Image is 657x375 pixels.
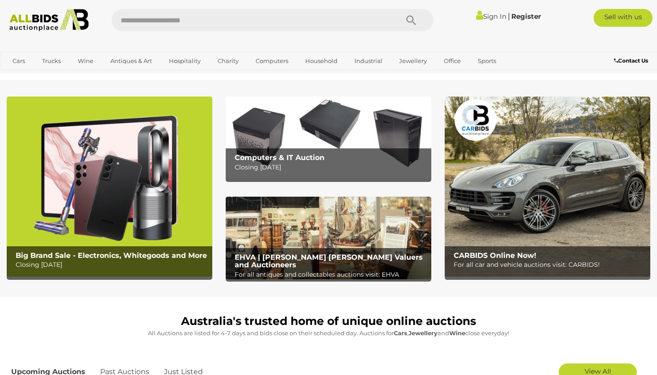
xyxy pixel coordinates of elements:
[11,315,646,328] h1: Australia's trusted home of unique online auctions
[105,54,158,68] a: Antiques & Art
[163,54,206,68] a: Hospitality
[614,57,648,64] b: Contact Us
[394,329,407,337] strong: Cars
[445,97,650,277] a: CARBIDS Online Now! CARBIDS Online Now! For all car and vehicle auctions visit: CARBIDS!
[36,54,67,68] a: Trucks
[72,54,99,68] a: Wine
[349,54,388,68] a: Industrial
[235,253,423,270] b: EHVA | [PERSON_NAME] [PERSON_NAME] Valuers and Auctioneers
[454,251,536,260] b: CARBIDS Online Now!
[476,12,506,21] a: Sign In
[614,56,650,66] a: Contact Us
[449,329,465,337] strong: Wine
[454,259,646,270] p: For all car and vehicle auctions visit: CARBIDS!
[389,9,434,31] button: Search
[235,269,427,280] p: For all antiques and collectables auctions visit: EHVA
[594,9,653,27] a: Sell with us
[226,97,431,179] img: Computers & IT Auction
[226,197,431,279] img: EHVA | Evans Hastings Valuers and Auctioneers
[7,97,212,277] a: Big Brand Sale - Electronics, Whitegoods and More Big Brand Sale - Electronics, Whitegoods and Mo...
[7,97,212,277] img: Big Brand Sale - Electronics, Whitegoods and More
[508,11,510,21] span: |
[393,54,433,68] a: Jewellery
[445,97,650,277] img: CARBIDS Online Now!
[409,329,438,337] strong: Jewellery
[16,259,208,270] p: Closing [DATE]
[7,54,31,68] a: Cars
[472,54,502,68] a: Sports
[235,162,427,173] p: Closing [DATE]
[212,54,244,68] a: Charity
[226,197,431,279] a: EHVA | Evans Hastings Valuers and Auctioneers EHVA | [PERSON_NAME] [PERSON_NAME] Valuers and Auct...
[226,97,431,179] a: Computers & IT Auction Computers & IT Auction Closing [DATE]
[11,328,646,338] p: All Auctions are listed for 4-7 days and bids close on their scheduled day. Auctions for , and cl...
[250,54,294,68] a: Computers
[438,54,467,68] a: Office
[299,54,343,68] a: Household
[7,68,82,83] a: [GEOGRAPHIC_DATA]
[235,153,324,162] b: Computers & IT Auction
[16,251,207,260] b: Big Brand Sale - Electronics, Whitegoods and More
[511,12,541,21] a: Register
[5,9,93,31] img: Allbids.com.au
